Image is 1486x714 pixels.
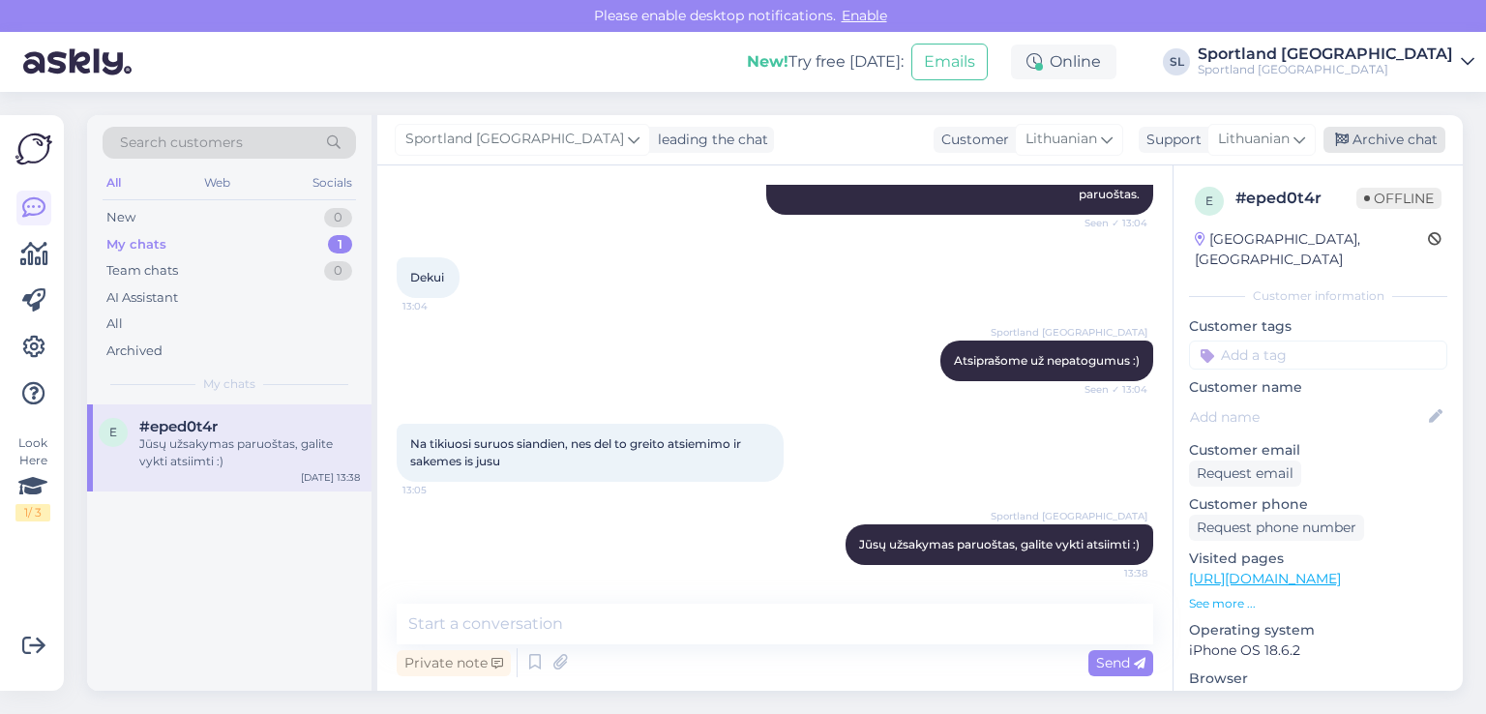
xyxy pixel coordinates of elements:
a: Sportland [GEOGRAPHIC_DATA]Sportland [GEOGRAPHIC_DATA] [1198,46,1474,77]
div: Request phone number [1189,515,1364,541]
div: All [103,170,125,195]
p: Customer tags [1189,316,1447,337]
span: 13:04 [402,299,475,313]
p: Customer name [1189,377,1447,398]
div: Request email [1189,461,1301,487]
div: Try free [DATE]: [747,50,904,74]
div: AI Assistant [106,288,178,308]
span: Search customers [120,133,243,153]
span: Lithuanian [1218,129,1290,150]
p: iPhone OS 18.6.2 [1189,640,1447,661]
div: [GEOGRAPHIC_DATA], [GEOGRAPHIC_DATA] [1195,229,1428,270]
div: # eped0t4r [1235,187,1356,210]
div: Private note [397,650,511,676]
p: Customer phone [1189,494,1447,515]
span: Seen ✓ 13:04 [1075,216,1147,230]
div: 0 [324,208,352,227]
p: Browser [1189,669,1447,689]
div: Jūsų užsakymas paruoštas, galite vykti atsiimti :) [139,435,360,470]
img: Askly Logo [15,131,52,167]
div: Support [1139,130,1202,150]
span: 13:38 [1075,566,1147,580]
div: Look Here [15,434,50,521]
div: Customer [934,130,1009,150]
div: Archive chat [1323,127,1445,153]
a: [URL][DOMAIN_NAME] [1189,570,1341,587]
span: Sportland [GEOGRAPHIC_DATA] [405,129,624,150]
span: e [1205,193,1213,208]
div: Online [1011,45,1116,79]
span: Send [1096,654,1145,671]
span: 13:05 [402,483,475,497]
div: Archived [106,342,163,361]
span: Lithuanian [1025,129,1097,150]
div: New [106,208,135,227]
span: Na tikiuosi suruos siandien, nes del to greito atsiemimo ir sakemes is jusu [410,436,744,468]
div: My chats [106,235,166,254]
div: 1 / 3 [15,504,50,521]
div: Customer information [1189,287,1447,305]
b: New! [747,52,788,71]
p: Visited pages [1189,549,1447,569]
input: Add name [1190,406,1425,428]
p: Customer email [1189,440,1447,461]
span: Offline [1356,188,1441,209]
span: #eped0t4r [139,418,218,435]
span: e [109,425,117,439]
p: See more ... [1189,595,1447,612]
button: Emails [911,44,988,80]
div: Sportland [GEOGRAPHIC_DATA] [1198,46,1453,62]
div: 1 [328,235,352,254]
div: leading the chat [650,130,768,150]
div: SL [1163,48,1190,75]
p: Operating system [1189,620,1447,640]
span: Atsiprašome už nepatogumus :) [954,353,1140,368]
div: 0 [324,261,352,281]
span: Sportland [GEOGRAPHIC_DATA] [991,325,1147,340]
span: My chats [203,375,255,393]
span: Sportland [GEOGRAPHIC_DATA] [991,509,1147,523]
div: Web [200,170,234,195]
span: Dekui [410,270,444,284]
div: Socials [309,170,356,195]
span: Seen ✓ 13:04 [1075,382,1147,397]
div: Sportland [GEOGRAPHIC_DATA] [1198,62,1453,77]
input: Add a tag [1189,341,1447,370]
span: Jūsų užsakymas paruoštas, galite vykti atsiimti :) [859,537,1140,551]
div: All [106,314,123,334]
div: [DATE] 13:38 [301,470,360,485]
div: Team chats [106,261,178,281]
span: Enable [836,7,893,24]
p: Safari 18.6 [1189,689,1447,709]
